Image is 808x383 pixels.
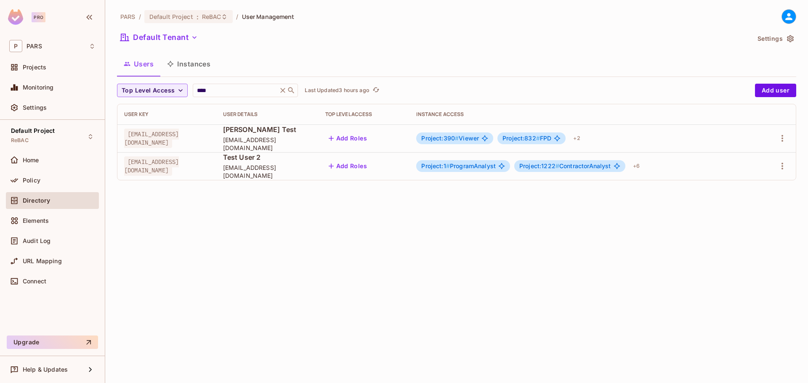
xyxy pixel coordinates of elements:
[8,9,23,25] img: SReyMgAAAABJRU5ErkJggg==
[502,135,551,142] span: FPD
[555,162,559,169] span: #
[369,85,381,95] span: Click to refresh data
[371,85,381,95] button: refresh
[305,87,369,94] p: Last Updated 3 hours ago
[223,136,312,152] span: [EMAIL_ADDRESS][DOMAIN_NAME]
[754,32,796,45] button: Settings
[421,135,459,142] span: Project:390
[223,125,312,134] span: [PERSON_NAME] Test
[455,135,459,142] span: #
[519,162,559,169] span: Project:1222
[23,217,49,224] span: Elements
[325,159,371,173] button: Add Roles
[120,13,136,21] span: the active workspace
[124,111,210,118] div: User Key
[160,53,217,74] button: Instances
[11,137,29,144] span: ReBAC
[23,258,62,264] span: URL Mapping
[372,86,380,95] span: refresh
[223,111,312,118] div: User Details
[325,132,371,145] button: Add Roles
[630,159,643,173] div: + 6
[421,135,479,142] span: Viewer
[325,111,403,118] div: Top Level Access
[242,13,295,21] span: User Management
[23,238,50,244] span: Audit Log
[755,84,796,97] button: Add user
[570,132,583,145] div: + 2
[519,163,611,169] span: ContractorAnalyst
[23,157,39,164] span: Home
[27,43,42,50] span: Workspace: PARS
[122,85,175,96] span: Top Level Access
[223,153,312,162] span: Test User 2
[23,177,40,184] span: Policy
[9,40,22,52] span: P
[416,111,750,118] div: Instance Access
[23,278,46,285] span: Connect
[149,13,193,21] span: Default Project
[124,129,179,148] span: [EMAIL_ADDRESS][DOMAIN_NAME]
[196,13,199,20] span: :
[536,135,540,142] span: #
[11,127,55,134] span: Default Project
[23,197,50,204] span: Directory
[117,84,188,97] button: Top Level Access
[202,13,221,21] span: ReBAC
[23,84,54,91] span: Monitoring
[117,53,160,74] button: Users
[32,12,45,22] div: Pro
[446,162,450,169] span: #
[23,104,47,111] span: Settings
[124,156,179,176] span: [EMAIL_ADDRESS][DOMAIN_NAME]
[421,162,450,169] span: Project:1
[236,13,238,21] li: /
[23,64,46,71] span: Projects
[223,164,312,180] span: [EMAIL_ADDRESS][DOMAIN_NAME]
[421,163,496,169] span: ProgramAnalyst
[502,135,540,142] span: Project:832
[139,13,141,21] li: /
[117,31,201,44] button: Default Tenant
